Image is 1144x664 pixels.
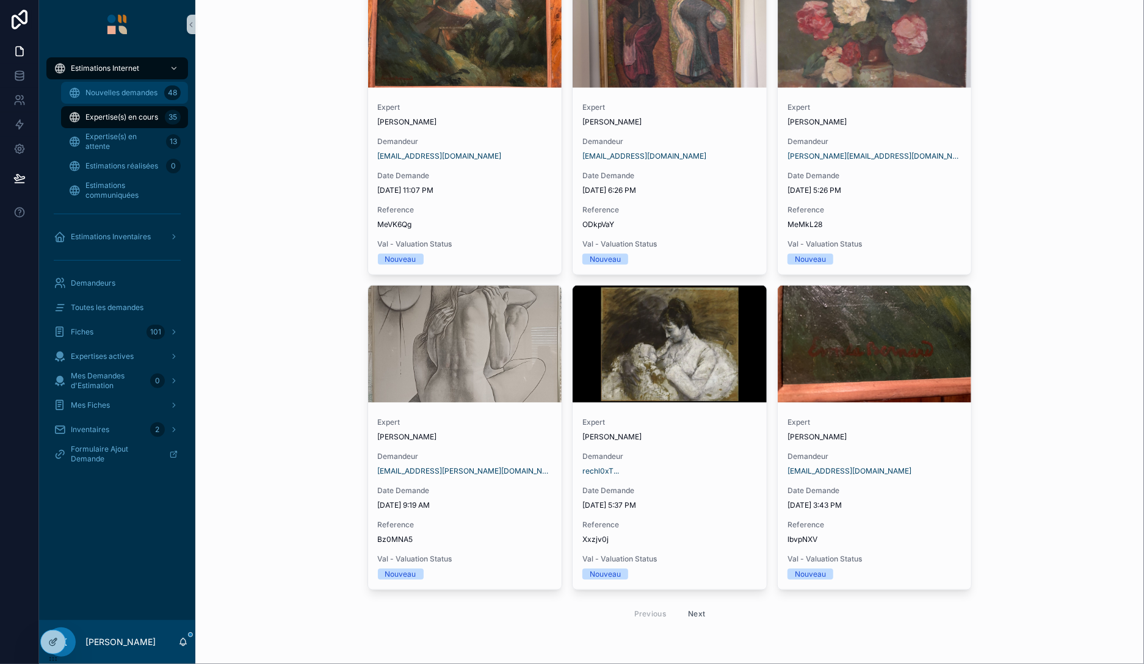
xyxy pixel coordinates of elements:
[46,321,188,343] a: Fiches101
[582,486,757,496] span: Date Demande
[378,500,552,510] span: [DATE] 9:19 AM
[787,432,847,442] span: [PERSON_NAME]
[582,452,757,461] span: Demandeur
[378,117,437,127] span: [PERSON_NAME]
[71,232,151,242] span: Estimations Inventaires
[46,394,188,416] a: Mes Fiches
[787,466,911,476] a: [EMAIL_ADDRESS][DOMAIN_NAME]
[582,432,642,442] span: [PERSON_NAME]
[787,220,962,229] span: MeMkL28
[165,110,181,125] div: 35
[378,186,552,195] span: [DATE] 11:07 PM
[367,285,563,590] a: Expert[PERSON_NAME]Demandeur[EMAIL_ADDRESS][PERSON_NAME][DOMAIN_NAME]Date Demande[DATE] 9:19 AMRe...
[46,345,188,367] a: Expertises actives
[368,286,562,403] div: 1000085828.jpg
[378,171,552,181] span: Date Demande
[46,370,188,392] a: Mes Demandes d'Estimation0
[787,417,962,427] span: Expert
[71,352,134,361] span: Expertises actives
[582,171,757,181] span: Date Demande
[39,49,195,481] div: scrollable content
[378,239,552,249] span: Val - Valuation Status
[572,285,767,590] a: Expert[PERSON_NAME]Demandeurrechl0xT...Date Demande[DATE] 5:37 PMReferenceXxzjv0jVal - Valuation ...
[582,554,757,564] span: Val - Valuation Status
[378,151,502,161] a: [EMAIL_ADDRESS][DOMAIN_NAME]
[378,432,437,442] span: [PERSON_NAME]
[582,466,619,476] a: rechl0xT...
[385,254,416,265] div: Nouveau
[85,88,157,98] span: Nouvelles demandes
[787,452,962,461] span: Demandeur
[378,520,552,530] span: Reference
[787,500,962,510] span: [DATE] 3:43 PM
[787,486,962,496] span: Date Demande
[166,134,181,149] div: 13
[582,239,757,249] span: Val - Valuation Status
[385,569,416,580] div: Nouveau
[164,85,181,100] div: 48
[582,205,757,215] span: Reference
[787,103,962,112] span: Expert
[46,57,188,79] a: Estimations Internet
[787,520,962,530] span: Reference
[378,535,552,544] span: Bz0MNA5
[71,444,159,464] span: Formulaire Ajout Demande
[378,554,552,564] span: Val - Valuation Status
[679,605,714,624] button: Next
[150,374,165,388] div: 0
[582,417,757,427] span: Expert
[85,112,158,122] span: Expertise(s) en cours
[71,371,145,391] span: Mes Demandes d'Estimation
[378,220,552,229] span: MeVK6Qg
[787,171,962,181] span: Date Demande
[46,272,188,294] a: Demandeurs
[85,161,158,171] span: Estimations réalisées
[582,186,757,195] span: [DATE] 6:26 PM
[573,286,767,403] div: image-4-.png
[582,500,757,510] span: [DATE] 5:37 PM
[582,137,757,146] span: Demandeur
[46,419,188,441] a: Inventaires2
[71,278,115,288] span: Demandeurs
[71,303,143,312] span: Toutes les demandes
[582,535,757,544] span: Xxzjv0j
[787,535,962,544] span: lbvpNXV
[71,400,110,410] span: Mes Fiches
[787,137,962,146] span: Demandeur
[85,181,176,200] span: Estimations communiquées
[61,155,188,177] a: Estimations réalisées0
[61,131,188,153] a: Expertise(s) en attente13
[61,82,188,104] a: Nouvelles demandes48
[378,486,552,496] span: Date Demande
[590,569,621,580] div: Nouveau
[777,285,972,590] a: Expert[PERSON_NAME]Demandeur[EMAIL_ADDRESS][DOMAIN_NAME]Date Demande[DATE] 3:43 PMReferencelbvpNX...
[787,554,962,564] span: Val - Valuation Status
[582,151,706,161] a: [EMAIL_ADDRESS][DOMAIN_NAME]
[590,254,621,265] div: Nouveau
[795,569,826,580] div: Nouveau
[85,636,156,648] p: [PERSON_NAME]
[582,220,757,229] span: ODkpVaY
[378,466,552,476] a: [EMAIL_ADDRESS][PERSON_NAME][DOMAIN_NAME]
[378,452,552,461] span: Demandeur
[795,254,826,265] div: Nouveau
[378,205,552,215] span: Reference
[582,103,757,112] span: Expert
[147,325,165,339] div: 101
[787,117,847,127] span: [PERSON_NAME]
[107,15,127,34] img: App logo
[378,137,552,146] span: Demandeur
[787,239,962,249] span: Val - Valuation Status
[378,417,552,427] span: Expert
[85,132,161,151] span: Expertise(s) en attente
[787,205,962,215] span: Reference
[61,179,188,201] a: Estimations communiquées
[787,151,962,161] a: [PERSON_NAME][EMAIL_ADDRESS][DOMAIN_NAME]
[46,226,188,248] a: Estimations Inventaires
